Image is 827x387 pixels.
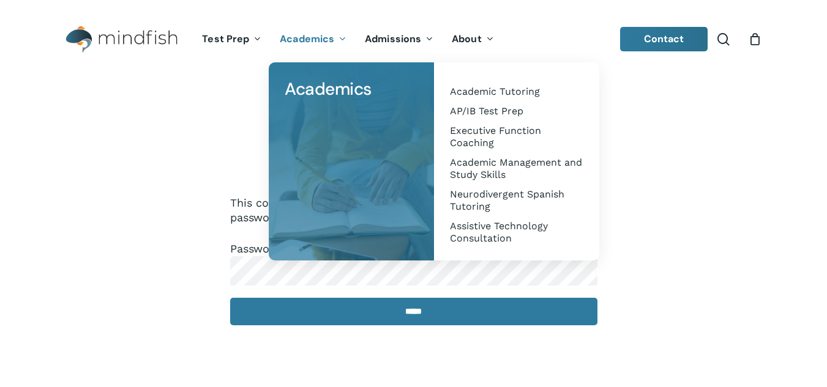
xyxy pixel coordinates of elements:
[230,196,597,241] p: This content is password protected. To view it please enter your password below:
[443,34,503,45] a: About
[356,34,443,45] a: Admissions
[280,32,334,45] span: Academics
[230,256,597,286] input: Password:
[49,17,778,62] header: Main Menu
[644,32,684,45] span: Contact
[230,242,597,276] label: Password:
[365,32,421,45] span: Admissions
[285,78,372,100] span: Academics
[271,34,356,45] a: Academics
[746,306,810,370] iframe: Chatbot
[748,32,762,46] a: Cart
[193,34,271,45] a: Test Prep
[452,32,482,45] span: About
[620,27,708,51] a: Contact
[193,17,503,62] nav: Main Menu
[202,32,249,45] span: Test Prep
[281,75,422,104] a: Academics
